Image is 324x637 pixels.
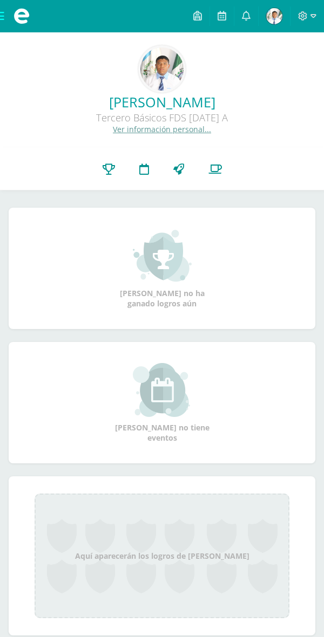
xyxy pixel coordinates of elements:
img: event_small.png [133,363,192,417]
div: Tercero Básicos FDS [DATE] A [9,111,315,124]
img: 634950e137f39f5adc814172a08baa45.png [266,8,282,24]
div: Aquí aparecerán los logros de [PERSON_NAME] [35,494,289,618]
img: achievement_small.png [133,229,192,283]
img: 545155585ea6971ed24d0b21db0f3220.png [140,47,184,91]
a: Ver información personal... [113,124,211,134]
div: [PERSON_NAME] no ha ganado logros aún [108,229,216,309]
div: [PERSON_NAME] no tiene eventos [108,363,216,443]
a: [PERSON_NAME] [9,93,315,111]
